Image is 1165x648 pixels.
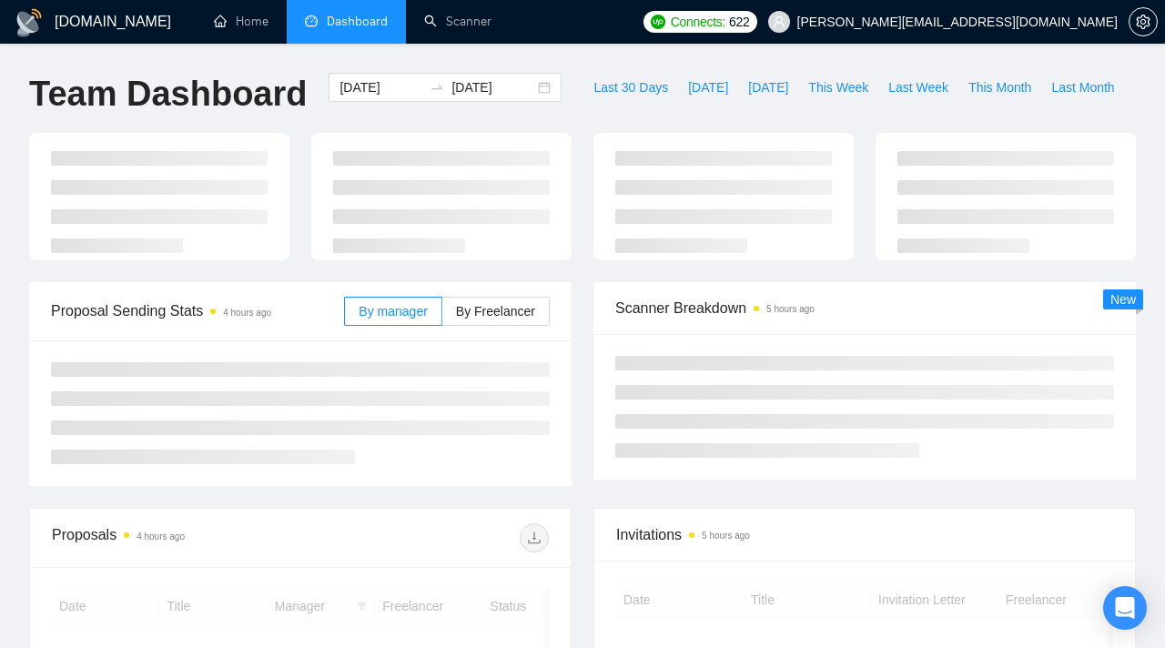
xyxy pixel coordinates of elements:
[766,304,815,314] time: 5 hours ago
[29,73,307,116] h1: Team Dashboard
[51,299,344,322] span: Proposal Sending Stats
[958,73,1041,102] button: This Month
[968,77,1031,97] span: This Month
[137,532,185,542] time: 4 hours ago
[424,14,491,29] a: searchScanner
[15,8,44,37] img: logo
[52,523,300,552] div: Proposals
[1129,15,1158,29] a: setting
[738,73,798,102] button: [DATE]
[773,15,785,28] span: user
[798,73,878,102] button: This Week
[583,73,678,102] button: Last 30 Days
[671,12,725,32] span: Connects:
[678,73,738,102] button: [DATE]
[888,77,948,97] span: Last Week
[808,77,868,97] span: This Week
[223,308,271,318] time: 4 hours ago
[1129,7,1158,36] button: setting
[651,15,665,29] img: upwork-logo.png
[430,80,444,95] span: to
[729,12,749,32] span: 622
[688,77,728,97] span: [DATE]
[359,304,427,319] span: By manager
[616,523,1113,546] span: Invitations
[1051,77,1114,97] span: Last Month
[1041,73,1124,102] button: Last Month
[456,304,535,319] span: By Freelancer
[1110,292,1136,307] span: New
[214,14,268,29] a: homeHome
[339,77,422,97] input: Start date
[702,531,750,541] time: 5 hours ago
[305,15,318,27] span: dashboard
[593,77,668,97] span: Last 30 Days
[1103,586,1147,630] div: Open Intercom Messenger
[1130,15,1157,29] span: setting
[430,80,444,95] span: swap-right
[748,77,788,97] span: [DATE]
[451,77,534,97] input: End date
[878,73,958,102] button: Last Week
[327,14,388,29] span: Dashboard
[615,297,1114,319] span: Scanner Breakdown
